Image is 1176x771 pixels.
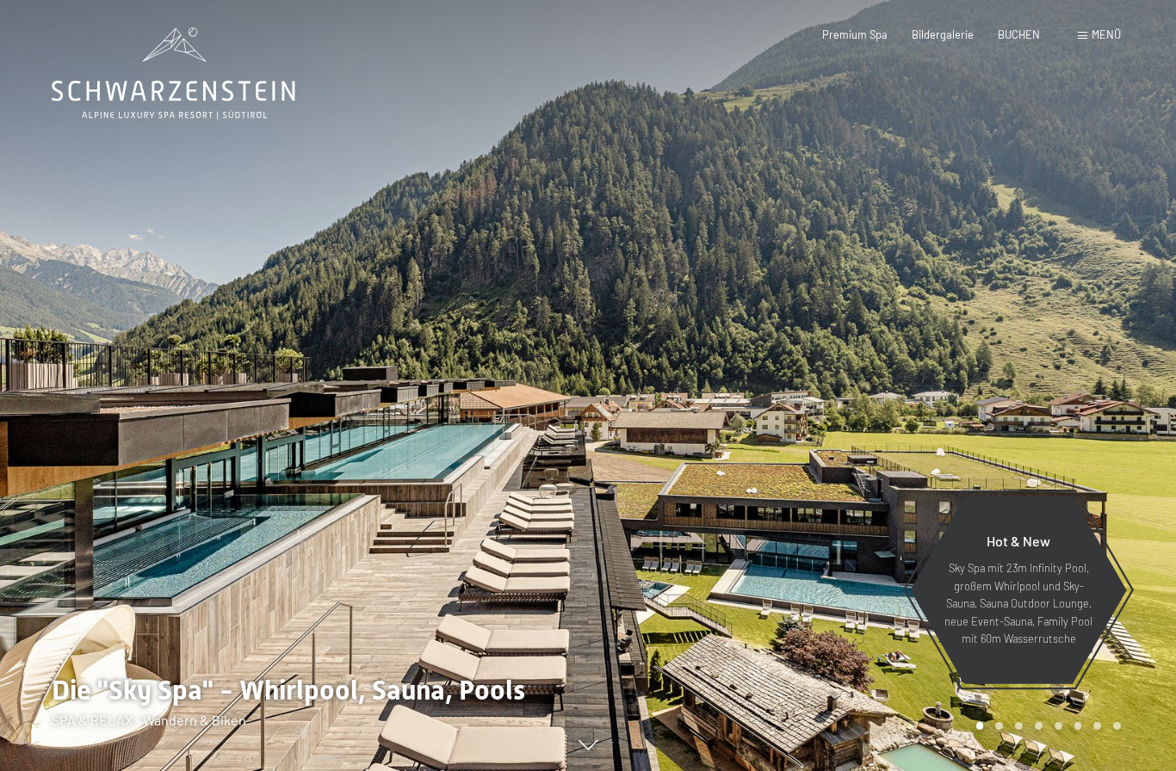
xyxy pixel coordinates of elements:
[912,28,974,41] a: Bildergalerie
[998,28,1040,41] a: BUCHEN
[944,559,1093,647] p: Sky Spa mit 23m Infinity Pool, großem Whirlpool und Sky-Sauna, Sauna Outdoor Lounge, neue Event-S...
[995,722,1003,730] div: Carousel Page 2
[1015,722,1023,730] div: Carousel Page 3
[970,722,1121,730] div: Carousel Pagination
[1055,722,1062,730] div: Carousel Page 5
[987,533,1050,549] span: Hot & New
[1035,722,1043,730] div: Carousel Page 4
[1113,722,1121,730] div: Carousel Page 8
[909,496,1128,685] a: Hot & New Sky Spa mit 23m Infinity Pool, großem Whirlpool und Sky-Sauna, Sauna Outdoor Lounge, ne...
[1092,28,1121,41] span: Menü
[1074,722,1082,730] div: Carousel Page 6
[822,28,888,41] a: Premium Spa
[1093,722,1101,730] div: Carousel Page 7
[976,722,984,730] div: Carousel Page 1 (Current Slide)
